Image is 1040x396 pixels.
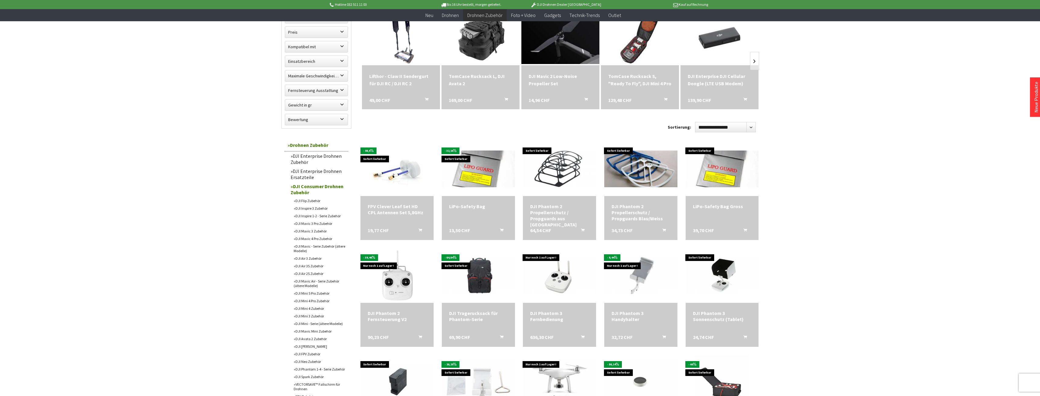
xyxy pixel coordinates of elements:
span: Neu [425,12,433,18]
div: DJI Enterprise DJI Cellular Dongle (LTE USB Modem) [688,73,751,87]
span: Foto + Video [511,12,536,18]
button: In den Warenkorb [577,96,592,104]
a: LiPo-Safety Bag 13,50 CHF In den Warenkorb [449,203,508,209]
img: DJI Phantom 2 Propellerschutz / Propguards Blau/Weiss [604,151,677,187]
a: Drohnen Zubehör [285,139,348,151]
a: DJI Mini 4 Zubehör [291,305,348,312]
img: DJI Tragerucksack für Phantom-Serie [442,257,515,294]
span: Drohnen [442,12,459,18]
div: DJI Phantom 2 Propellerschutz / Propguards Blau/Weiss [612,203,670,222]
a: DJI Flip Zubehör [291,197,348,205]
span: Gadgets [544,12,561,18]
button: In den Warenkorb [411,334,426,342]
img: FPV Clever Leaf Set HD CPL Antennen Set 5,8GHz [370,141,424,196]
a: LiPo-Safety Bag Gross 39,70 CHF In den Warenkorb [693,203,752,209]
label: Bewertung [285,114,348,125]
div: DJI Phantom 2 Fernsteuerung V2 [368,310,426,322]
label: Sortierung: [668,122,691,132]
button: In den Warenkorb [736,227,751,235]
a: DJI Air 3 Zubehör [291,255,348,262]
a: Drohnen [438,9,463,22]
a: DJI Mavic 3 Zubehör [291,227,348,235]
img: TomCase Rucksack S, "Ready To Fly", DJI Mini 4 Pro [612,11,667,65]
button: In den Warenkorb [411,227,426,235]
img: DJI Phantom 3 Handyhalter [604,257,677,294]
span: 636,30 CHF [530,334,554,340]
a: TomCase Rucksack L, DJI Avata 2 169,00 CHF In den Warenkorb [449,73,512,87]
a: DJI Enterprise Drohnen Ersatzteile [288,167,348,182]
a: DJI Avata 2 Zubehör [291,335,348,343]
a: DJI Phantom 2 Fernsteuerung V2 90,23 CHF In den Warenkorb [368,310,426,322]
span: 49,00 CHF [369,96,390,104]
a: DJI Phantom 3 Sonnenschutz (Tablet) 24,74 CHF In den Warenkorb [693,310,752,322]
button: In den Warenkorb [418,96,432,104]
img: DJI Enterprise DJI Cellular Dongle (LTE USB Modem) [680,12,759,64]
a: Drohnen Zubehör [463,9,507,22]
a: DJI Phantom 2 Propellerschutz / Propguards Blau/Weiss 34,73 CHF In den Warenkorb [612,203,670,222]
img: LiPo-Safety Bag [442,151,515,187]
div: TomCase Rucksack S, "Ready To Fly", DJI Mini 4 Pro [608,73,672,87]
img: DJI Phantom 3 Sonnenschutz (Tablet) [686,257,759,294]
a: DJI Enterprise DJI Cellular Dongle (LTE USB Modem) 139,90 CHF In den Warenkorb [688,73,751,87]
a: DJI Mavic Air - Serie Zubehör (ältere Modelle) [291,277,348,289]
a: DJI Spark Zubehör [291,373,348,381]
span: 64,54 CHF [530,227,551,233]
span: Drohnen Zubehör [467,12,503,18]
div: Lifthor - Claw II Sendergurt für DJI RC / DJI RC 2 [369,73,433,87]
button: In den Warenkorb [656,96,671,104]
button: In den Warenkorb [655,227,670,235]
label: Preis [285,27,348,38]
div: DJI Phantom 2 Propellerschutz / Propguards aus [GEOGRAPHIC_DATA] [530,203,589,228]
a: DJI Phantom 3 Fernbedienung 636,30 CHF In den Warenkorb [530,310,589,322]
p: Hotline 032 511 11 03 [329,1,424,8]
span: 14,96 CHF [529,96,550,104]
span: 129,48 CHF [608,96,632,104]
div: FPV Clever Leaf Set HD CPL Antennen Set 5,8GHz [368,203,426,215]
a: DJI Mavic - Serie Zubehör (ältere Modelle) [291,242,348,255]
a: DJI Neo Zubehör [291,358,348,365]
img: DJI Mavic 2 Low-Noise Propeller Set [521,12,599,64]
a: DJI Phantom 2 Propellerschutz / Propguards aus [GEOGRAPHIC_DATA] 64,54 CHF In den Warenkorb [530,203,589,228]
img: DJI Phantom 3 Fernbedienung [523,257,596,294]
label: Gewicht in gr [285,100,348,110]
a: DJI Inspire 3 Zubehör [291,205,348,212]
a: Neu [421,9,438,22]
label: Kompatibel mit [285,41,348,52]
button: In den Warenkorb [736,96,751,104]
button: In den Warenkorb [574,227,588,235]
button: In den Warenkorb [736,334,751,342]
div: DJI Tragerucksack für Phantom-Serie [449,310,508,322]
span: 32,72 CHF [612,334,633,340]
span: 39,70 CHF [693,227,714,233]
img: LiPo-Safety Bag Gross [686,151,759,187]
a: Lifthor - Claw II Sendergurt für DJI RC / DJI RC 2 49,00 CHF In den Warenkorb [369,73,433,87]
div: LiPo-Safety Bag Gross [693,203,752,209]
button: In den Warenkorb [655,334,670,342]
a: Neue Produkte [1033,82,1039,113]
a: Gadgets [540,9,565,22]
a: DJI Mavic 4 Pro Zubehör [291,235,348,242]
span: 34,73 CHF [612,227,633,233]
a: Foto + Video [507,9,540,22]
a: TomCase Rucksack S, "Ready To Fly", DJI Mini 4 Pro 129,48 CHF In den Warenkorb [608,73,672,87]
img: Lifthor - Claw II Sendergurt für DJI RC / DJI RC 2 [381,11,421,65]
img: DJI Phantom 2 Propellerschutz / Propguards aus Karbon [523,151,596,187]
a: DJI FPV Zubehör [291,350,348,358]
span: 24,74 CHF [693,334,714,340]
span: 13,50 CHF [449,227,470,233]
span: 169,00 CHF [449,96,472,104]
img: DJI Phantom 2 Fernsteuerung V2 [370,248,424,303]
a: DJI Phantom 1-4 - Serie Zubehör [291,365,348,373]
a: Outlet [604,9,625,22]
p: Kauf auf Rechnung [613,1,708,8]
img: TomCase Rucksack L, DJI Avata 2 [453,11,508,65]
button: In den Warenkorb [493,334,507,342]
span: 69,90 CHF [449,334,470,340]
div: DJI Mavic 2 Low-Noise Propeller Set [529,73,592,87]
a: DJI Mavic Mini Zubehör [291,327,348,335]
a: DJI Enterprise Drohnen Zubehör [288,151,348,167]
a: FPV Clever Leaf Set HD CPL Antennen Set 5,8GHz 19,77 CHF In den Warenkorb [368,203,426,215]
div: DJI Phantom 3 Handyhalter [612,310,670,322]
div: DJI Phantom 3 Sonnenschutz (Tablet) [693,310,752,322]
label: Fernsteuerung Ausstattung [285,85,348,96]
